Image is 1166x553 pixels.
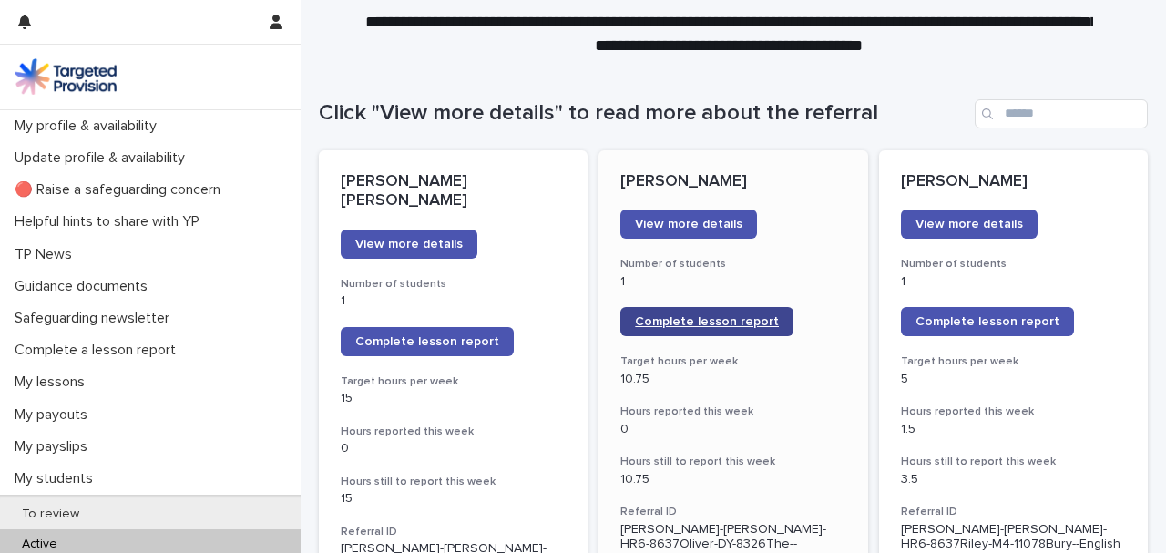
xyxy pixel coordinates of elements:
p: 5 [901,372,1126,387]
h3: Hours reported this week [901,405,1126,419]
h3: Referral ID [620,505,845,519]
p: 1 [901,274,1126,290]
p: Guidance documents [7,278,162,295]
a: Complete lesson report [901,307,1074,336]
p: Safeguarding newsletter [7,310,184,327]
input: Search [975,99,1148,128]
p: Update profile & availability [7,149,199,167]
p: My lessons [7,374,99,391]
p: 3.5 [901,472,1126,487]
p: My profile & availability [7,118,171,135]
span: Complete lesson report [355,335,499,348]
h3: Hours still to report this week [620,455,845,469]
h3: Hours still to report this week [341,475,566,489]
span: Complete lesson report [635,315,779,328]
p: My payslips [7,438,102,456]
a: View more details [901,210,1038,239]
p: Active [7,537,72,552]
a: View more details [620,210,757,239]
img: M5nRWzHhSzIhMunXDL62 [15,58,117,95]
h3: Number of students [620,257,845,271]
h3: Hours reported this week [620,405,845,419]
h3: Target hours per week [901,354,1126,369]
p: 🔴 Raise a safeguarding concern [7,181,235,199]
a: Complete lesson report [341,327,514,356]
h3: Target hours per week [620,354,845,369]
span: View more details [915,218,1023,230]
span: View more details [635,218,742,230]
h3: Hours still to report this week [901,455,1126,469]
h3: Target hours per week [341,374,566,389]
p: 1 [341,293,566,309]
p: 0 [620,422,845,437]
p: To review [7,507,94,522]
p: TP News [7,246,87,263]
span: View more details [355,238,463,251]
a: View more details [341,230,477,259]
p: Helpful hints to share with YP [7,213,214,230]
h3: Referral ID [341,525,566,539]
p: My payouts [7,406,102,424]
p: 10.75 [620,372,845,387]
p: 15 [341,491,566,507]
p: 1 [620,274,845,290]
a: Complete lesson report [620,307,793,336]
p: Complete a lesson report [7,342,190,359]
p: 0 [341,441,566,456]
p: [PERSON_NAME] [PERSON_NAME] [341,172,566,211]
h3: Number of students [341,277,566,292]
h3: Hours reported this week [341,425,566,439]
p: 15 [341,391,566,406]
p: My students [7,470,107,487]
span: Complete lesson report [915,315,1059,328]
p: [PERSON_NAME] [620,172,845,192]
h1: Click "View more details" to read more about the referral [319,100,967,127]
p: 10.75 [620,472,845,487]
h3: Number of students [901,257,1126,271]
h3: Referral ID [901,505,1126,519]
p: [PERSON_NAME] [901,172,1126,192]
p: 1.5 [901,422,1126,437]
